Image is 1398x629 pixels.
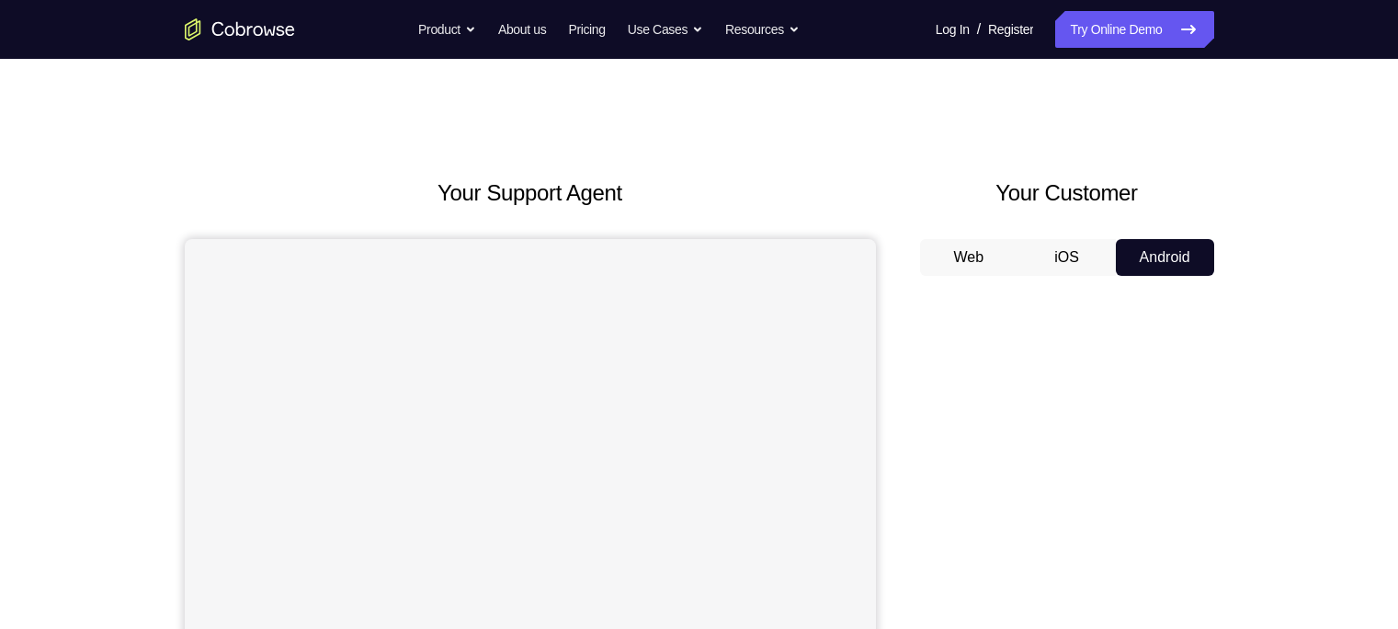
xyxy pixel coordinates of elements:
[1055,11,1213,48] a: Try Online Demo
[1017,239,1116,276] button: iOS
[988,11,1033,48] a: Register
[920,177,1214,210] h2: Your Customer
[185,18,295,40] a: Go to the home page
[920,239,1018,276] button: Web
[568,11,605,48] a: Pricing
[1116,239,1214,276] button: Android
[725,11,800,48] button: Resources
[185,177,876,210] h2: Your Support Agent
[418,11,476,48] button: Product
[936,11,970,48] a: Log In
[498,11,546,48] a: About us
[977,18,981,40] span: /
[628,11,703,48] button: Use Cases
